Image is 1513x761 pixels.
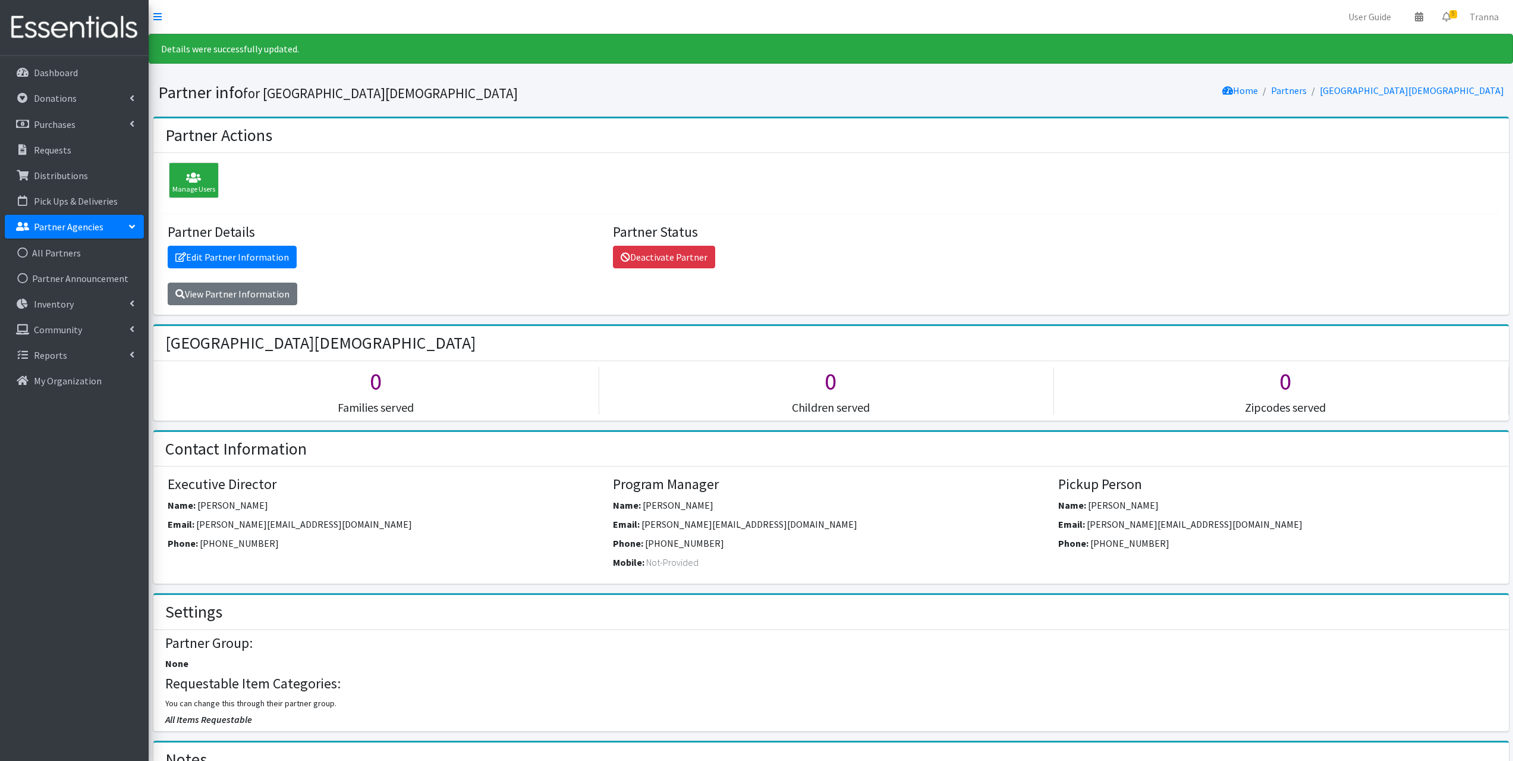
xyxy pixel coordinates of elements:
[168,517,194,531] label: Email:
[34,170,88,181] p: Distributions
[34,375,102,387] p: My Organization
[613,536,643,550] label: Phone:
[5,112,144,136] a: Purchases
[643,499,713,511] span: [PERSON_NAME]
[5,8,144,48] img: HumanEssentials
[153,400,599,415] h5: Families served
[608,367,1053,396] h1: 0
[34,144,71,156] p: Requests
[645,537,724,549] span: [PHONE_NUMBER]
[5,215,144,239] a: Partner Agencies
[1433,5,1460,29] a: 5
[5,369,144,393] a: My Organization
[34,349,67,361] p: Reports
[168,246,297,268] a: Edit Partner Information
[34,221,103,233] p: Partner Agencies
[1320,84,1504,96] a: [GEOGRAPHIC_DATA][DEMOGRAPHIC_DATA]
[165,602,222,622] h2: Settings
[200,537,279,549] span: [PHONE_NUMBER]
[165,333,476,353] h2: [GEOGRAPHIC_DATA][DEMOGRAPHIC_DATA]
[165,439,307,459] h2: Contact Information
[1058,498,1086,512] label: Name:
[169,162,219,198] div: Manage Users
[5,138,144,162] a: Requests
[1058,517,1085,531] label: Email:
[243,84,518,102] small: for [GEOGRAPHIC_DATA][DEMOGRAPHIC_DATA]
[1063,400,1508,415] h5: Zipcodes served
[1339,5,1401,29] a: User Guide
[165,713,252,725] span: All Items Requestable
[34,67,78,79] p: Dashboard
[165,656,188,671] label: None
[165,635,1496,652] h4: Partner Group:
[5,86,144,110] a: Donations
[1063,367,1508,396] h1: 0
[34,298,74,310] p: Inventory
[168,224,604,241] h4: Partner Details
[34,324,82,336] p: Community
[197,499,268,511] span: [PERSON_NAME]
[641,518,857,530] span: [PERSON_NAME][EMAIL_ADDRESS][DOMAIN_NAME]
[165,697,1496,710] p: You can change this through their partner group.
[608,400,1053,415] h5: Children served
[613,555,644,569] label: Mobile:
[613,517,640,531] label: Email:
[5,61,144,84] a: Dashboard
[1090,537,1169,549] span: [PHONE_NUMBER]
[5,343,144,367] a: Reports
[1271,84,1307,96] a: Partners
[34,118,76,130] p: Purchases
[1087,518,1303,530] span: [PERSON_NAME][EMAIL_ADDRESS][DOMAIN_NAME]
[168,283,297,305] a: View Partner Information
[613,246,715,268] a: Deactivate Partner
[5,292,144,316] a: Inventory
[1058,536,1089,550] label: Phone:
[168,498,196,512] label: Name:
[168,476,604,493] h4: Executive Director
[1222,84,1258,96] a: Home
[613,498,641,512] label: Name:
[196,518,412,530] span: [PERSON_NAME][EMAIL_ADDRESS][DOMAIN_NAME]
[163,176,219,188] a: Manage Users
[149,34,1513,64] div: Details were successfully updated.
[165,126,272,146] h2: Partner Actions
[34,195,118,207] p: Pick Ups & Deliveries
[1058,476,1495,493] h4: Pickup Person
[5,318,144,342] a: Community
[5,267,144,290] a: Partner Announcement
[1460,5,1508,29] a: Tranna
[34,92,77,104] p: Donations
[165,675,1496,693] h4: Requestable Item Categories:
[153,367,599,396] h1: 0
[613,224,1049,241] h4: Partner Status
[646,556,699,568] span: Not-Provided
[5,164,144,187] a: Distributions
[1088,499,1159,511] span: [PERSON_NAME]
[168,536,198,550] label: Phone:
[5,241,144,265] a: All Partners
[158,82,827,103] h1: Partner info
[1449,10,1457,18] span: 5
[613,476,1049,493] h4: Program Manager
[5,189,144,213] a: Pick Ups & Deliveries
